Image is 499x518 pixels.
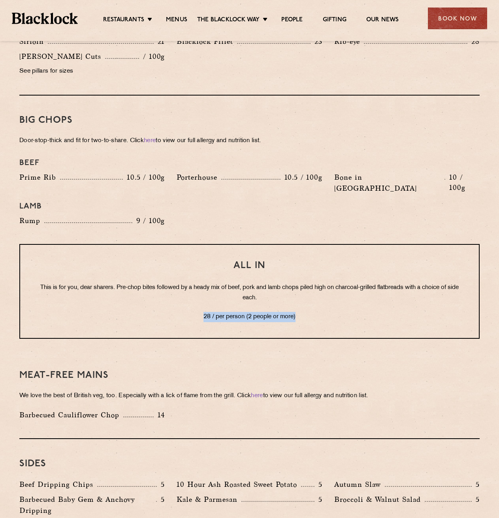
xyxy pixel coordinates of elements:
[19,409,123,420] p: Barbecued Cauliflower Chop
[132,216,165,226] p: 9 / 100g
[314,494,322,505] p: 5
[19,115,480,126] h3: Big Chops
[123,172,165,182] p: 10.5 / 100g
[177,479,301,490] p: 10 Hour Ash Roasted Sweet Potato
[36,283,463,303] p: This is for you, dear sharers. Pre-chop bites followed by a heady mix of beef, pork and lamb chop...
[334,494,425,505] p: Broccoli & Walnut Salad
[428,8,487,29] div: Book Now
[334,172,445,194] p: Bone in [GEOGRAPHIC_DATA]
[281,16,303,25] a: People
[311,36,322,47] p: 23
[251,393,263,399] a: here
[281,172,322,182] p: 10.5 / 100g
[334,479,385,490] p: Autumn Slaw
[154,36,165,47] p: 21
[323,16,346,25] a: Gifting
[19,494,156,516] p: Barbecued Baby Gem & Anchovy Dripping
[197,16,260,25] a: The Blacklock Way
[19,135,480,146] p: Door-stop-thick and fit for two-to-share. Click to view our full allergy and nutrition list.
[19,390,480,402] p: We love the best of British veg, too. Especially with a lick of flame from the grill. Click to vi...
[144,138,156,144] a: here
[445,172,480,193] p: 10 / 100g
[19,158,480,168] h4: Beef
[19,459,480,469] h3: Sides
[314,479,322,490] p: 5
[103,16,144,25] a: Restaurants
[177,494,241,505] p: Kale & Parmesan
[12,13,78,24] img: BL_Textured_Logo-footer-cropped.svg
[36,261,463,271] h3: All In
[36,312,463,322] p: 28 / per person (2 people or more)
[19,479,97,490] p: Beef Dripping Chips
[334,36,364,47] p: Rib-eye
[177,36,237,47] p: Blacklock Fillet
[157,494,165,505] p: 5
[472,479,480,490] p: 5
[19,36,48,47] p: Sirloin
[19,172,60,183] p: Prime Rib
[177,172,221,183] p: Porterhouse
[166,16,187,25] a: Menus
[19,51,105,62] p: [PERSON_NAME] Cuts
[154,410,165,420] p: 14
[19,202,480,211] h4: Lamb
[157,479,165,490] p: 5
[366,16,399,25] a: Our News
[19,66,165,77] p: See pillars for sizes
[19,370,480,381] h3: Meat-Free mains
[472,494,480,505] p: 5
[139,51,165,62] p: / 100g
[467,36,480,47] p: 28
[19,215,44,226] p: Rump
